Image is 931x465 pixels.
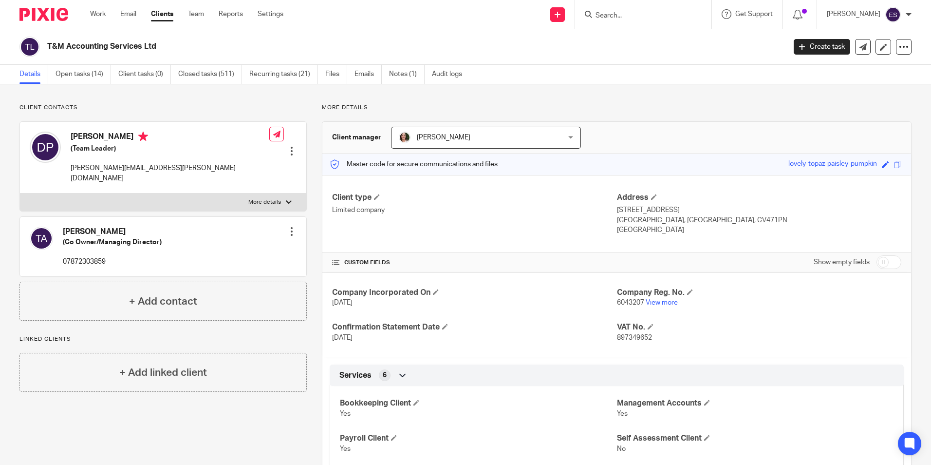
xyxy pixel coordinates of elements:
a: Work [90,9,106,19]
a: Client tasks (0) [118,65,171,84]
h4: Company Reg. No. [617,288,901,298]
h3: Client manager [332,133,381,142]
h4: Company Incorporated On [332,288,616,298]
h4: Client type [332,193,616,203]
h4: + Add contact [129,294,197,309]
a: Notes (1) [389,65,425,84]
p: More details [248,198,281,206]
span: [DATE] [332,334,353,341]
img: Pixie [19,8,68,21]
a: Closed tasks (511) [178,65,242,84]
p: Limited company [332,205,616,215]
p: [GEOGRAPHIC_DATA] [617,225,901,235]
img: svg%3E [885,7,901,22]
p: [PERSON_NAME][EMAIL_ADDRESS][PERSON_NAME][DOMAIN_NAME] [71,163,269,183]
h4: Payroll Client [340,433,616,444]
h4: VAT No. [617,322,901,332]
label: Show empty fields [814,257,870,267]
a: View more [646,299,678,306]
i: Primary [138,132,148,141]
p: Client contacts [19,104,307,112]
p: Master code for secure communications and files [330,159,498,169]
img: me.jpg [399,132,410,143]
img: svg%3E [30,227,53,250]
p: More details [322,104,912,112]
div: lovely-topaz-paisley-pumpkin [788,159,877,170]
span: 897349652 [617,334,652,341]
span: 6 [383,370,387,380]
h4: Management Accounts [617,398,894,408]
h4: Confirmation Statement Date [332,322,616,332]
span: [PERSON_NAME] [417,134,470,141]
p: 07872303859 [63,257,162,267]
h4: [PERSON_NAME] [71,132,269,144]
a: Open tasks (14) [56,65,111,84]
h2: T&M Accounting Services Ltd [47,41,633,52]
span: Get Support [735,11,773,18]
a: Reports [219,9,243,19]
h5: (Co Owner/Managing Director) [63,237,162,247]
a: Files [325,65,347,84]
a: Clients [151,9,173,19]
img: svg%3E [19,37,40,57]
h4: CUSTOM FIELDS [332,259,616,267]
h4: [PERSON_NAME] [63,227,162,237]
p: [PERSON_NAME] [827,9,880,19]
span: 6043207 [617,299,644,306]
h5: (Team Leader) [71,144,269,154]
input: Search [595,12,682,20]
a: Team [188,9,204,19]
p: [GEOGRAPHIC_DATA], [GEOGRAPHIC_DATA], CV471PN [617,215,901,225]
a: Details [19,65,48,84]
span: [DATE] [332,299,353,306]
a: Emails [354,65,382,84]
a: Email [120,9,136,19]
span: Yes [340,446,351,452]
p: [STREET_ADDRESS] [617,205,901,215]
h4: Bookkeeping Client [340,398,616,408]
a: Settings [258,9,283,19]
span: Services [339,370,372,381]
a: Create task [794,39,850,55]
a: Audit logs [432,65,469,84]
h4: + Add linked client [119,365,207,380]
h4: Self Assessment Client [617,433,894,444]
p: Linked clients [19,335,307,343]
span: No [617,446,626,452]
img: svg%3E [30,132,61,163]
span: Yes [340,410,351,417]
a: Recurring tasks (21) [249,65,318,84]
span: Yes [617,410,628,417]
h4: Address [617,193,901,203]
